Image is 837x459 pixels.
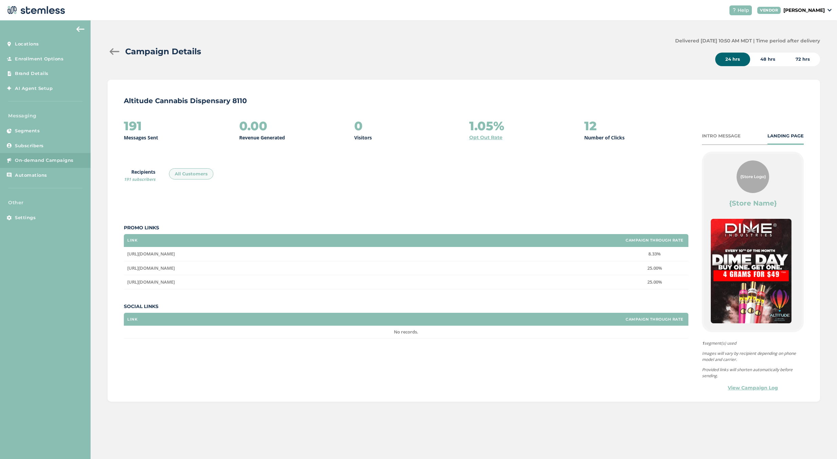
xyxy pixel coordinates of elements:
div: INTRO MESSAGE [702,133,741,139]
h2: 0 [354,119,363,133]
span: Enrollment Options [15,56,63,62]
span: AI Agent Setup [15,85,53,92]
span: Subscribers [15,142,44,149]
h2: Campaign Details [125,45,201,58]
div: VENDOR [757,7,781,14]
a: View Campaign Log [728,384,778,391]
div: All Customers [169,168,213,180]
label: Link [127,238,137,243]
label: 8.33% [624,251,685,257]
img: icon-help-white-03924b79.svg [732,8,736,12]
label: Recipients [124,168,155,183]
span: [URL][DOMAIN_NAME] [127,251,175,257]
h2: 191 [124,119,142,133]
div: LANDING PAGE [767,133,804,139]
span: {Store Logo} [740,174,766,180]
img: icon_down-arrow-small-66adaf34.svg [828,9,832,12]
label: 25.00% [624,279,685,285]
img: logo-dark-0685b13c.svg [5,3,65,17]
div: 72 hrs [785,53,820,66]
span: 25.00% [647,265,662,271]
label: Link [127,317,137,322]
h2: 1.05% [469,119,504,133]
span: segment(s) used [702,340,804,346]
p: Visitors [354,134,372,141]
div: 24 hrs [715,53,750,66]
img: 5Wa4gJHTJb5udV4UmT7n5QAd8lL0H5Xv8MRatj5C.png [711,219,792,323]
p: Altitude Cannabis Dispensary 8110 [124,96,804,106]
p: Messages Sent [124,134,158,141]
label: {Store Name} [729,198,777,208]
span: Settings [15,214,36,221]
span: 191 subscribers [124,176,155,182]
p: [PERSON_NAME] [783,7,825,14]
a: Opt Out Rate [469,134,502,141]
label: https://www.nmaltitude.com/rio-rancho-1 [127,251,617,257]
img: icon-arrow-back-accent-c549486e.svg [76,26,84,32]
p: Images will vary by recipient depending on phone model and carrier. [702,350,804,363]
p: Revenue Generated [239,134,285,141]
span: On-demand Campaigns [15,157,74,164]
h2: 12 [584,119,597,133]
span: Help [738,7,749,14]
span: Segments [15,128,40,134]
span: 8.33% [648,251,661,257]
span: No records. [394,329,418,335]
div: 48 hrs [750,53,785,66]
label: 25.00% [624,265,685,271]
label: Campaign Through Rate [626,317,683,322]
p: Number of Clicks [584,134,625,141]
span: Brand Details [15,70,49,77]
iframe: Chat Widget [803,426,837,459]
label: Campaign Through Rate [626,238,683,243]
strong: 1 [702,340,704,346]
span: [URL][DOMAIN_NAME] [127,279,175,285]
label: Social Links [124,303,688,310]
span: Locations [15,41,39,47]
label: https://www.nmaltitude.com/unser [127,279,617,285]
span: [URL][DOMAIN_NAME] [127,265,175,271]
label: https://www.nmaltitude.com/paseo-del-norte-1 [127,265,617,271]
h2: 0.00 [239,119,267,133]
span: 25.00% [647,279,662,285]
label: Delivered [DATE] 10:50 AM MDT | Time period after delivery [675,37,820,44]
span: Automations [15,172,47,179]
p: Provided links will shorten automatically before sending. [702,367,804,379]
label: Promo Links [124,224,688,231]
